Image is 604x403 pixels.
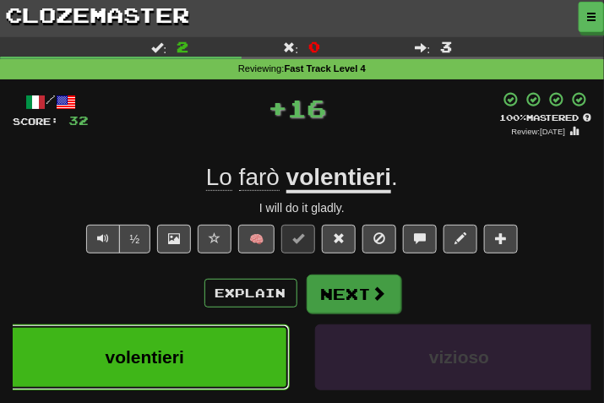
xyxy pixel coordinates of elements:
[499,112,526,123] span: 100 %
[13,116,58,127] span: Score:
[284,41,299,53] span: :
[403,225,437,253] button: Discuss sentence (alt+u)
[204,279,297,308] button: Explain
[416,41,431,53] span: :
[362,225,396,253] button: Ignore sentence (alt+i)
[198,225,231,253] button: Favorite sentence (alt+f)
[177,38,188,55] span: 2
[238,225,275,253] button: 🧠
[106,347,184,367] span: volentieri
[269,91,288,125] span: +
[13,91,89,112] div: /
[119,225,151,253] button: ½
[13,199,591,216] div: I will do it gladly.
[443,225,477,253] button: Edit sentence (alt+d)
[239,164,280,191] span: farò
[151,41,166,53] span: :
[308,38,320,55] span: 0
[391,164,398,190] span: .
[441,38,453,55] span: 3
[86,225,120,253] button: Play sentence audio (ctl+space)
[512,127,566,136] small: Review: [DATE]
[429,347,489,367] span: vizioso
[288,94,327,123] span: 16
[83,225,151,262] div: Text-to-speech controls
[157,225,191,253] button: Show image (alt+x)
[322,225,356,253] button: Reset to 0% Mastered (alt+r)
[307,275,401,313] button: Next
[285,63,366,74] strong: Fast Track Level 4
[281,225,315,253] button: Set this sentence to 100% Mastered (alt+m)
[499,112,591,123] div: Mastered
[484,225,518,253] button: Add to collection (alt+a)
[206,164,232,191] span: Lo
[286,164,391,193] u: volentieri
[68,113,89,128] span: 32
